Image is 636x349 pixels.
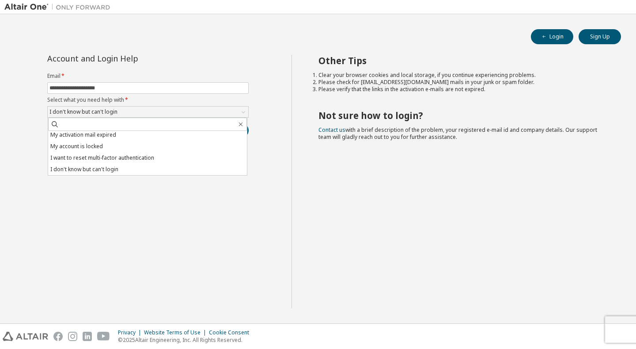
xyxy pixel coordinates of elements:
[68,332,77,341] img: instagram.svg
[318,79,606,86] li: Please check for [EMAIL_ADDRESS][DOMAIN_NAME] mails in your junk or spam folder.
[97,332,110,341] img: youtube.svg
[118,329,144,336] div: Privacy
[318,110,606,121] h2: Not sure how to login?
[48,107,248,117] div: I don't know but can't login
[531,29,573,44] button: Login
[47,55,208,62] div: Account and Login Help
[3,332,48,341] img: altair_logo.svg
[83,332,92,341] img: linkedin.svg
[47,96,249,104] label: Select what you need help with
[579,29,621,44] button: Sign Up
[47,73,249,80] label: Email
[318,126,345,134] a: Contact us
[209,329,254,336] div: Cookie Consent
[118,336,254,344] p: © 2025 Altair Engineering, Inc. All Rights Reserved.
[4,3,115,12] img: Altair One
[318,86,606,93] li: Please verify that the links in the activation e-mails are not expired.
[48,129,247,141] li: My activation mail expired
[144,329,209,336] div: Website Terms of Use
[318,126,597,141] span: with a brief description of the problem, your registered e-mail id and company details. Our suppo...
[48,107,119,117] div: I don't know but can't login
[318,72,606,79] li: Clear your browser cookies and local storage, if you continue experiencing problems.
[53,332,63,341] img: facebook.svg
[318,55,606,66] h2: Other Tips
